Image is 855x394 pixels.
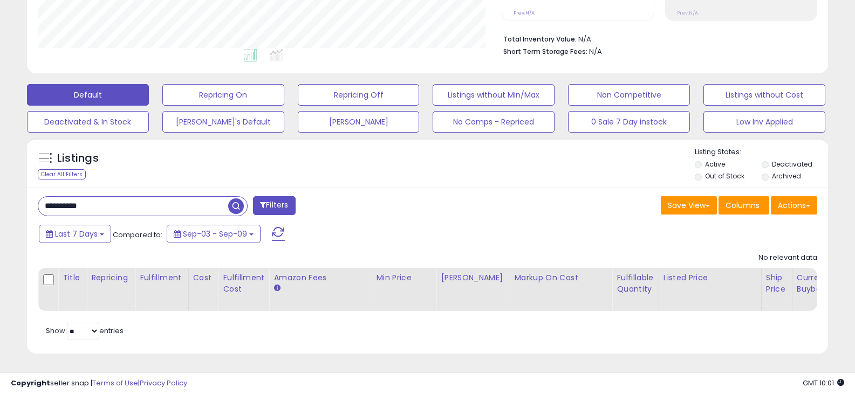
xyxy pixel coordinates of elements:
label: Active [705,160,725,169]
span: Sep-03 - Sep-09 [183,229,247,239]
b: Short Term Storage Fees: [503,47,587,56]
span: Show: entries [46,326,124,336]
div: No relevant data [758,253,817,263]
button: Default [27,84,149,106]
span: Compared to: [113,230,162,240]
h5: Listings [57,151,99,166]
small: Amazon Fees. [273,284,280,293]
div: Markup on Cost [514,272,607,284]
li: N/A [503,32,809,45]
button: Columns [719,196,769,215]
div: Title [63,272,82,284]
button: Actions [771,196,817,215]
button: Sep-03 - Sep-09 [167,225,261,243]
span: Last 7 Days [55,229,98,239]
div: Listed Price [664,272,757,284]
span: Columns [726,200,760,211]
button: Filters [253,196,295,215]
button: Last 7 Days [39,225,111,243]
button: Repricing Off [298,84,420,106]
div: Cost [193,272,214,284]
button: Deactivated & In Stock [27,111,149,133]
button: Listings without Min/Max [433,84,555,106]
div: Min Price [376,272,432,284]
button: Non Competitive [568,84,690,106]
div: Ship Price [766,272,788,295]
label: Deactivated [772,160,812,169]
button: Repricing On [162,84,284,106]
div: [PERSON_NAME] [441,272,505,284]
a: Privacy Policy [140,378,187,388]
div: Fulfillment [140,272,183,284]
button: Save View [661,196,717,215]
button: Listings without Cost [703,84,825,106]
div: Clear All Filters [38,169,86,179]
label: Out of Stock [705,171,744,181]
label: Archived [772,171,801,181]
button: No Comps - Repriced [433,111,555,133]
button: [PERSON_NAME] [298,111,420,133]
div: Repricing [91,272,131,284]
span: N/A [589,46,602,57]
th: The percentage added to the cost of goods (COGS) that forms the calculator for Min & Max prices. [510,268,612,311]
p: Listing States: [695,147,828,157]
a: Terms of Use [92,378,138,388]
div: seller snap | | [11,378,187,389]
b: Total Inventory Value: [503,34,577,44]
div: Amazon Fees [273,272,367,284]
div: Current Buybox Price [797,272,852,295]
strong: Copyright [11,378,50,388]
div: Fulfillment Cost [223,272,264,295]
button: [PERSON_NAME]'s Default [162,111,284,133]
small: Prev: N/A [677,10,698,16]
span: 2025-09-17 10:01 GMT [803,378,844,388]
div: Fulfillable Quantity [617,272,654,295]
button: Low Inv Applied [703,111,825,133]
small: Prev: N/A [514,10,535,16]
button: 0 Sale 7 Day instock [568,111,690,133]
